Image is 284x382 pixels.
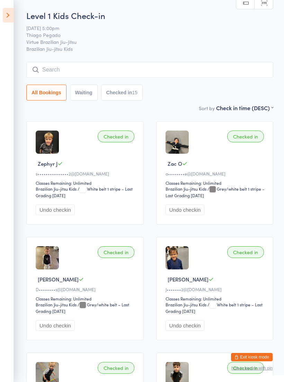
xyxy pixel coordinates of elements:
div: Checked in [227,246,264,258]
button: Waiting [70,85,98,101]
div: Checked in [227,362,264,374]
img: image1745478831.png [166,246,189,269]
span: [PERSON_NAME] [38,276,79,283]
button: Exit kiosk mode [231,353,273,361]
img: image1728885841.png [166,131,189,154]
div: Brazilian Jiu-jitsu Kids [36,186,77,192]
span: [PERSON_NAME] [168,276,208,283]
div: Brazilian Jiu-jitsu Kids [36,302,77,307]
label: Sort by [199,105,215,112]
div: 15 [132,90,137,95]
button: Checked in15 [101,85,143,101]
div: Classes Remaining: Unlimited [36,180,136,186]
div: Checked in [98,246,134,258]
div: Brazilian Jiu-jitsu Kids [166,302,206,307]
span: [DATE] 5:00pm [26,25,263,31]
button: how to secure with pin [231,366,273,371]
img: image1718348933.png [36,246,59,269]
div: Check in time (DESC) [216,104,273,112]
div: D••••••••s@[DOMAIN_NAME] [36,286,136,292]
h2: Level 1 Kids Check-in [26,10,273,21]
span: Virtue Brazilian Jiu-Jitsu [26,38,263,45]
button: Undo checkin [166,204,205,215]
div: Checked in [227,131,264,142]
span: Brazilian Jiu-jitsu Kids [26,45,273,52]
input: Search [26,62,273,78]
img: image1747120641.png [36,131,59,154]
button: Undo checkin [36,320,75,331]
button: Undo checkin [166,320,205,331]
span: Zephyr J [38,160,57,167]
div: Brazilian Jiu-jitsu Kids [166,186,206,192]
div: a••••••••e@[DOMAIN_NAME] [166,171,266,176]
button: Undo checkin [36,204,75,215]
div: Classes Remaining: Unlimited [166,296,266,302]
div: Classes Remaining: Unlimited [36,296,136,302]
div: Checked in [98,362,134,374]
div: J•••••••2@[DOMAIN_NAME] [166,286,266,292]
span: Thiago Pegado [26,31,263,38]
div: Classes Remaining: Unlimited [166,180,266,186]
button: All Bookings [26,85,66,101]
div: s•••••••••••••••2@[DOMAIN_NAME] [36,171,136,176]
span: Zac O [168,160,182,167]
div: Checked in [98,131,134,142]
